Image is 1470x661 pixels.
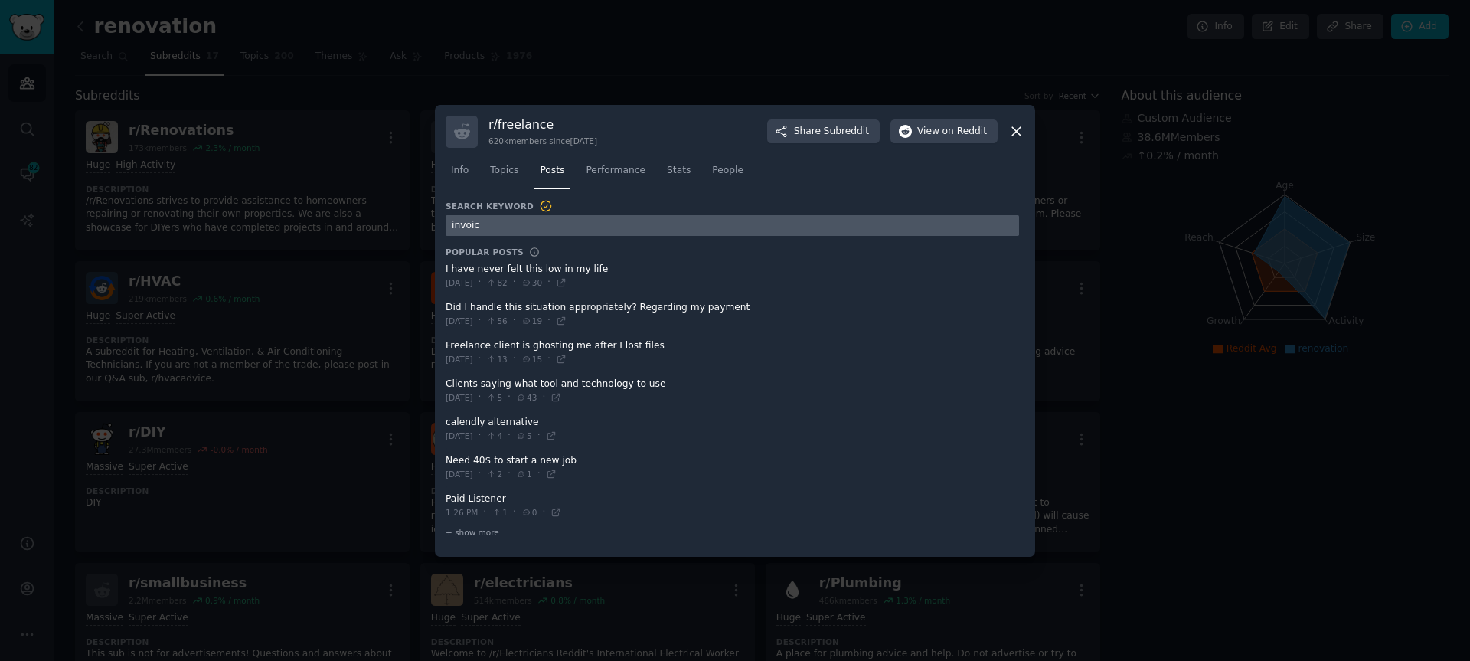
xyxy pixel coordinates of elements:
[534,159,570,190] a: Posts
[446,159,474,190] a: Info
[479,429,482,443] span: ·
[488,116,597,133] h3: r/ freelance
[479,276,482,290] span: ·
[542,391,545,404] span: ·
[486,354,507,365] span: 13
[446,527,499,538] span: + show more
[486,277,507,288] span: 82
[917,125,987,139] span: View
[485,159,524,190] a: Topics
[540,164,564,178] span: Posts
[547,352,550,366] span: ·
[667,164,691,178] span: Stats
[707,159,749,190] a: People
[446,247,524,257] h3: Popular Posts
[508,467,511,481] span: ·
[486,316,507,326] span: 56
[446,430,473,441] span: [DATE]
[767,119,880,144] button: ShareSubreddit
[486,392,502,403] span: 5
[479,352,482,366] span: ·
[543,506,546,519] span: ·
[513,352,516,366] span: ·
[451,164,469,178] span: Info
[661,159,696,190] a: Stats
[537,429,541,443] span: ·
[537,467,541,481] span: ·
[513,276,516,290] span: ·
[446,277,473,288] span: [DATE]
[446,392,473,403] span: [DATE]
[479,314,482,328] span: ·
[516,430,532,441] span: 5
[586,164,645,178] span: Performance
[794,125,869,139] span: Share
[521,507,537,518] span: 0
[488,136,597,146] div: 620k members since [DATE]
[516,469,532,479] span: 1
[547,276,550,290] span: ·
[513,506,516,519] span: ·
[446,354,473,365] span: [DATE]
[479,391,482,404] span: ·
[521,316,542,326] span: 19
[516,392,537,403] span: 43
[446,469,473,479] span: [DATE]
[508,429,511,443] span: ·
[490,164,518,178] span: Topics
[508,391,511,404] span: ·
[580,159,651,190] a: Performance
[486,469,502,479] span: 2
[492,507,508,518] span: 1
[824,125,869,139] span: Subreddit
[446,316,473,326] span: [DATE]
[712,164,743,178] span: People
[486,430,502,441] span: 4
[483,506,486,519] span: ·
[942,125,987,139] span: on Reddit
[890,119,998,144] button: Viewon Reddit
[479,467,482,481] span: ·
[547,314,550,328] span: ·
[513,314,516,328] span: ·
[446,507,478,518] span: 1:26 PM
[446,199,553,213] h3: Search Keyword
[521,354,542,365] span: 15
[446,215,1019,236] input: Advanced search in this subreddit
[521,277,542,288] span: 30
